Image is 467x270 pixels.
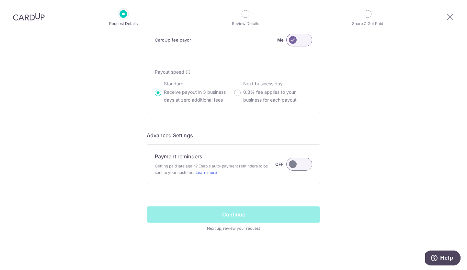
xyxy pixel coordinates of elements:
div: Payment reminders Getting paid late again? Enable auto-payment reminders to be sent to your custo... [155,153,312,176]
p: Next business day [243,80,312,87]
p: Share & Get Paid [344,20,392,27]
p: 0.3% fee applies to your business for each payout [243,88,312,104]
p: Request Details [99,20,147,27]
iframe: Opens a widget where you can find more information [425,251,461,267]
img: CardUp [13,13,45,21]
p: Receive payout in 3 business days at zero additional fees [164,88,233,104]
span: Help [15,5,28,10]
a: Learn more [196,170,217,175]
div: Payout speed [155,69,312,75]
p: Payment reminders [155,153,202,160]
span: Getting paid late again? Enable auto-payment reminders to be sent to your customer. [155,163,275,176]
label: Me [277,36,284,44]
span: CardUp fee payor [155,36,191,44]
label: OFF [275,160,284,168]
span: translation missing: en.company.payment_requests.form.header.labels.advanced_settings [147,132,193,139]
p: Standard [164,80,233,87]
p: Review Details [222,20,269,27]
